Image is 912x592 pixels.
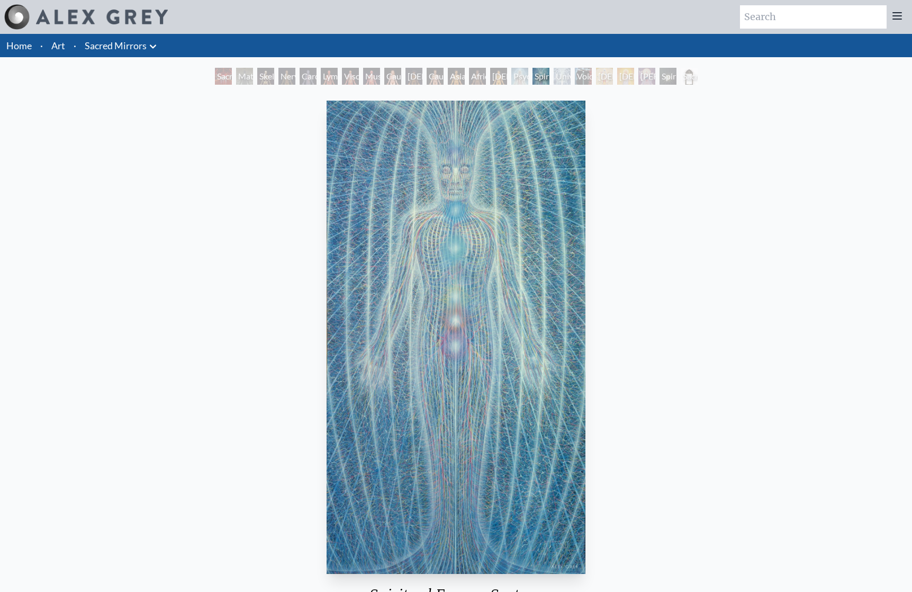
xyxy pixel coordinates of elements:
[36,34,47,57] li: ·
[257,68,274,85] div: Skeletal System
[342,68,359,85] div: Viscera
[85,38,147,53] a: Sacred Mirrors
[740,5,887,29] input: Search
[469,68,486,85] div: African Man
[617,68,634,85] div: [DEMOGRAPHIC_DATA]
[490,68,507,85] div: [DEMOGRAPHIC_DATA] Woman
[448,68,465,85] div: Asian Man
[660,68,676,85] div: Spiritual World
[596,68,613,85] div: [DEMOGRAPHIC_DATA]
[363,68,380,85] div: Muscle System
[405,68,422,85] div: [DEMOGRAPHIC_DATA] Woman
[554,68,571,85] div: Universal Mind Lattice
[215,68,232,85] div: Sacred Mirrors Room, [GEOGRAPHIC_DATA]
[511,68,528,85] div: Psychic Energy System
[681,68,698,85] div: Sacred Mirrors Frame
[6,40,32,51] a: Home
[69,34,80,57] li: ·
[327,101,586,574] img: 15-Spiritual-Energy-System-1981-Alex-Grey-watermarked.jpg
[51,38,65,53] a: Art
[532,68,549,85] div: Spiritual Energy System
[575,68,592,85] div: Void Clear Light
[236,68,253,85] div: Material World
[427,68,444,85] div: Caucasian Man
[384,68,401,85] div: Caucasian Woman
[638,68,655,85] div: [PERSON_NAME]
[321,68,338,85] div: Lymphatic System
[278,68,295,85] div: Nervous System
[300,68,317,85] div: Cardiovascular System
